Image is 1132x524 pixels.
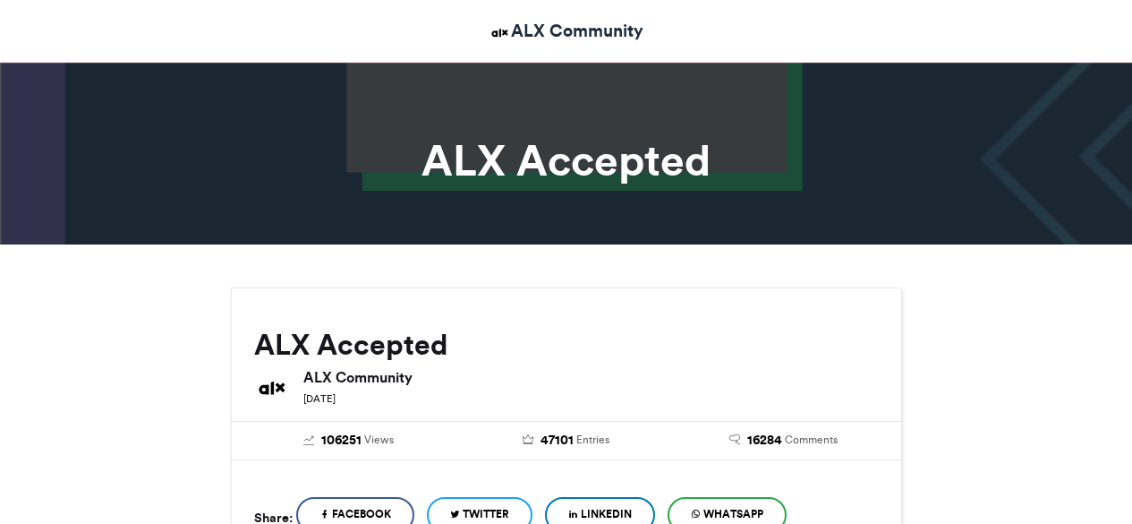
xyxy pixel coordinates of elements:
h6: ALX Community [303,370,879,384]
span: Facebook [332,506,391,522]
a: ALX Community [489,18,643,44]
span: Entries [576,432,609,448]
a: 16284 Comments [688,431,879,451]
img: ALX Community [254,370,290,406]
img: ALX Community [489,21,511,44]
h2: ALX Accepted [254,329,879,361]
span: WhatsApp [703,506,763,522]
small: [DATE] [303,392,336,405]
span: Views [364,432,394,448]
a: 106251 Views [254,431,445,451]
span: LinkedIn [581,506,632,522]
span: Comments [785,432,838,448]
span: 47101 [540,431,574,451]
h1: ALX Accepted [70,139,1063,182]
span: 106251 [321,431,362,451]
span: Twitter [463,506,509,522]
span: 16284 [747,431,782,451]
a: 47101 Entries [471,431,661,451]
